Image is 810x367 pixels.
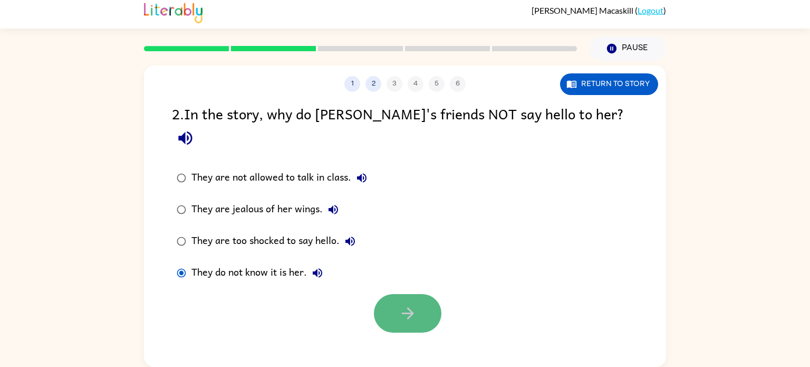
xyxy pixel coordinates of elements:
[307,262,328,284] button: They do not know it is her.
[351,167,372,189] button: They are not allowed to talk in class.
[638,5,663,15] a: Logout
[191,167,372,189] div: They are not allowed to talk in class.
[590,36,666,61] button: Pause
[172,102,638,152] div: 2 . In the story, why do [PERSON_NAME]'s friends NOT say hello to her?
[560,73,658,95] button: Return to story
[365,76,381,92] button: 2
[344,76,360,92] button: 1
[191,262,328,284] div: They do not know it is her.
[532,5,635,15] span: [PERSON_NAME] Macaskill
[191,231,361,252] div: They are too shocked to say hello.
[340,231,361,252] button: They are too shocked to say hello.
[323,199,344,220] button: They are jealous of her wings.
[191,199,344,220] div: They are jealous of her wings.
[532,5,666,15] div: ( )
